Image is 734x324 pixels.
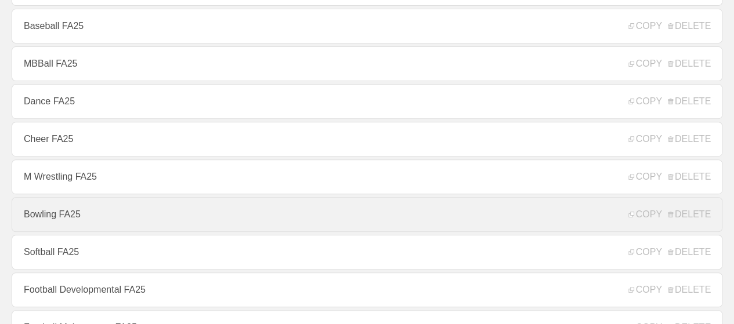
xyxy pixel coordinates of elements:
[628,96,661,107] span: COPY
[628,247,661,257] span: COPY
[668,134,711,144] span: DELETE
[628,285,661,295] span: COPY
[668,247,711,257] span: DELETE
[668,172,711,182] span: DELETE
[668,59,711,69] span: DELETE
[12,84,722,119] a: Dance FA25
[12,197,722,232] a: Bowling FA25
[628,21,661,31] span: COPY
[12,235,722,270] a: Softball FA25
[668,285,711,295] span: DELETE
[12,9,722,43] a: Baseball FA25
[12,159,722,194] a: M Wrestling FA25
[12,122,722,156] a: Cheer FA25
[676,268,734,324] iframe: Chat Widget
[668,209,711,220] span: DELETE
[628,172,661,182] span: COPY
[12,46,722,81] a: MBBall FA25
[628,134,661,144] span: COPY
[628,209,661,220] span: COPY
[12,272,722,307] a: Football Developmental FA25
[668,21,711,31] span: DELETE
[668,96,711,107] span: DELETE
[628,59,661,69] span: COPY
